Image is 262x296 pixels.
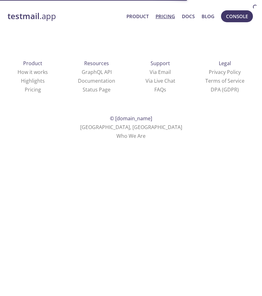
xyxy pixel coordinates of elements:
span: Support [151,60,170,67]
a: Documentation [78,77,115,84]
span: Console [226,12,248,20]
span: Product [23,60,42,67]
a: Pricing [25,86,41,93]
a: Who We Are [116,132,146,139]
strong: testmail [8,11,39,22]
span: s [164,86,166,93]
a: Highlights [21,77,45,84]
a: DPA (GDPR) [211,86,239,93]
a: Via Live Chat [146,77,175,84]
a: Product [126,12,149,20]
a: Blog [202,12,214,20]
a: Docs [182,12,195,20]
span: Resources [84,60,109,67]
a: FAQ [154,86,166,93]
a: testmail.app [8,11,121,22]
span: [GEOGRAPHIC_DATA], [GEOGRAPHIC_DATA] [80,124,182,131]
a: GraphQL API [82,69,112,75]
a: How it works [18,69,48,75]
a: Privacy Policy [209,69,241,75]
button: Console [221,10,253,22]
a: Pricing [156,12,175,20]
a: Via Email [150,69,171,75]
span: Legal [219,60,231,67]
a: Terms of Service [205,77,244,84]
a: Status Page [83,86,110,93]
span: © [DOMAIN_NAME] [110,115,152,122]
